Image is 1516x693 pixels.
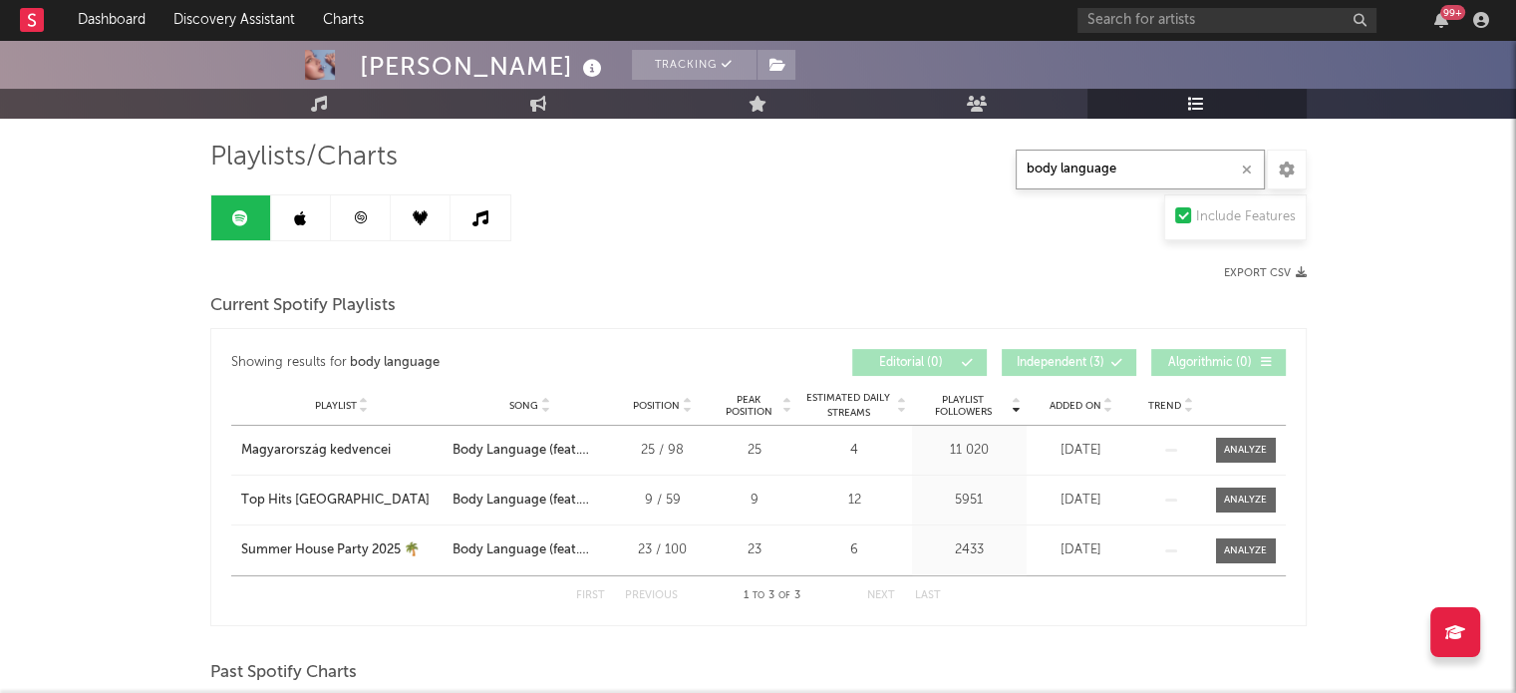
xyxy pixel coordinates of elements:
div: body language [350,351,440,375]
span: Algorithmic ( 0 ) [1164,357,1256,369]
span: Trend [1148,400,1181,412]
div: 4 [802,441,907,461]
div: 9 / 59 [618,491,708,511]
button: Previous [625,590,678,601]
span: Playlists/Charts [210,146,398,170]
button: Editorial(0) [852,349,987,376]
span: of [778,591,790,600]
button: Export CSV [1224,267,1307,279]
span: Independent ( 3 ) [1015,357,1106,369]
div: [DATE] [1032,540,1131,560]
a: Summer House Party 2025 🌴 [241,540,443,560]
div: Body Language (feat. Capri [PERSON_NAME]) [453,491,608,511]
div: [DATE] [1032,491,1131,511]
div: 25 / 98 [618,441,708,461]
div: [PERSON_NAME] [360,50,607,83]
input: Search for artists [1077,8,1376,33]
div: 6 [802,540,907,560]
span: Past Spotify Charts [210,661,357,685]
input: Search Playlists/Charts [1016,150,1265,189]
button: First [576,590,605,601]
span: to [753,591,764,600]
span: Editorial ( 0 ) [865,357,957,369]
button: Last [915,590,941,601]
div: 9 [718,491,792,511]
span: Playlist [315,400,357,412]
div: Showing results for [231,349,758,376]
span: Added On [1050,400,1101,412]
div: Top Hits [GEOGRAPHIC_DATA] [241,491,430,511]
div: Body Language (feat. Capri [PERSON_NAME]) [453,540,608,560]
span: Playlist Followers [917,394,1010,418]
div: 23 [718,540,792,560]
div: 2433 [917,540,1022,560]
button: Tracking [632,50,757,80]
span: Peak Position [718,394,780,418]
button: Algorithmic(0) [1151,349,1286,376]
a: Magyarország kedvencei [241,441,443,461]
button: 99+ [1434,12,1448,28]
div: 25 [718,441,792,461]
div: Summer House Party 2025 🌴 [241,540,420,560]
button: Next [867,590,895,601]
span: Current Spotify Playlists [210,294,396,318]
div: 5951 [917,491,1022,511]
div: Include Features [1196,205,1296,229]
span: Position [633,400,680,412]
div: 23 / 100 [618,540,708,560]
div: Magyarország kedvencei [241,441,391,461]
div: 11 020 [917,441,1022,461]
div: [DATE] [1032,441,1131,461]
div: 99 + [1440,5,1465,20]
div: 12 [802,491,907,511]
span: Estimated Daily Streams [802,391,895,421]
div: 1 3 3 [718,584,827,608]
button: Independent(3) [1002,349,1136,376]
div: Body Language (feat. Capri [PERSON_NAME]) [453,441,608,461]
a: Top Hits [GEOGRAPHIC_DATA] [241,491,443,511]
span: Song [509,400,538,412]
